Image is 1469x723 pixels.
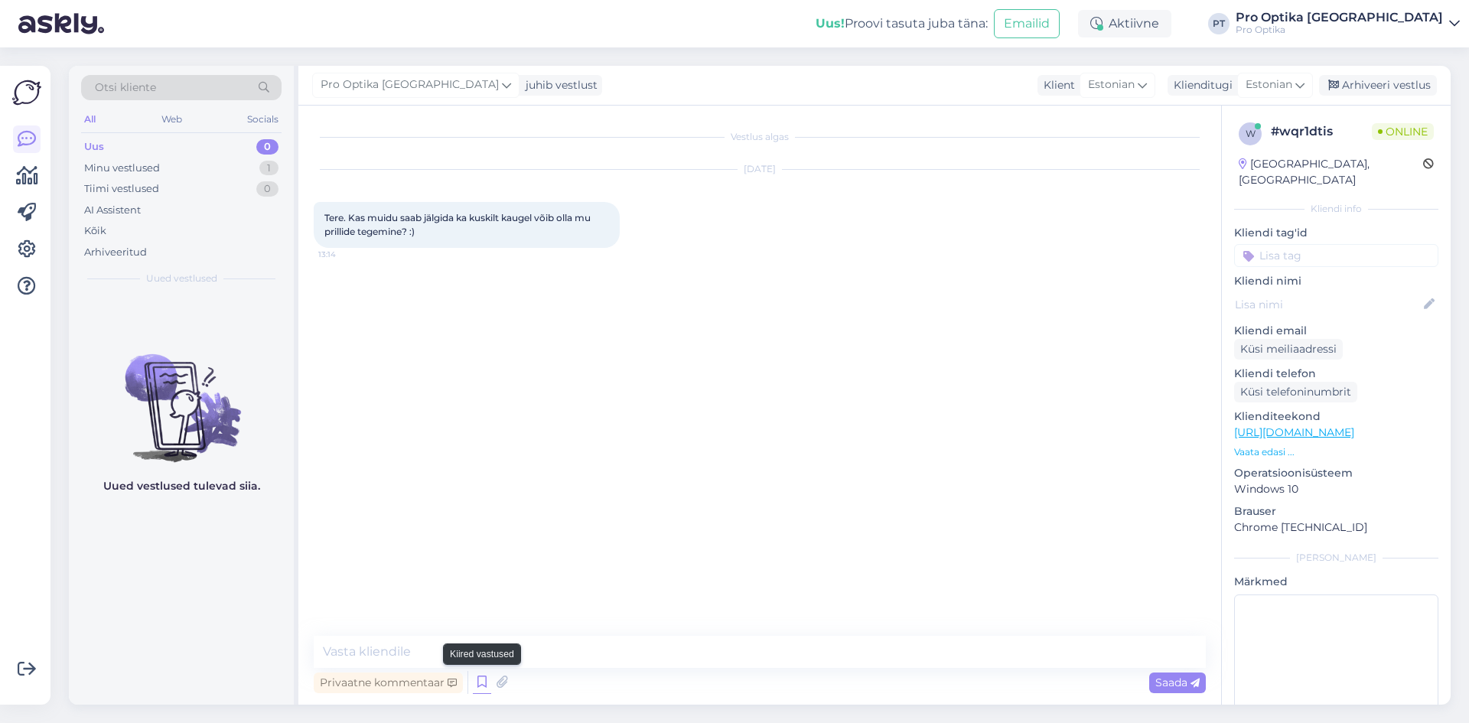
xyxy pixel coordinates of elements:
p: Klienditeekond [1234,409,1438,425]
div: Arhiveeritud [84,245,147,260]
div: Minu vestlused [84,161,160,176]
div: [DATE] [314,162,1206,176]
img: Askly Logo [12,78,41,107]
span: Otsi kliente [95,80,156,96]
b: Uus! [816,16,845,31]
div: Kliendi info [1234,202,1438,216]
p: Kliendi nimi [1234,273,1438,289]
span: Saada [1155,676,1200,689]
div: [GEOGRAPHIC_DATA], [GEOGRAPHIC_DATA] [1239,156,1423,188]
div: 1 [259,161,278,176]
span: Estonian [1246,77,1292,93]
div: Arhiveeri vestlus [1319,75,1437,96]
div: Privaatne kommentaar [314,673,463,693]
div: Proovi tasuta juba täna: [816,15,988,33]
span: Uued vestlused [146,272,217,285]
input: Lisa nimi [1235,296,1421,313]
span: 13:14 [318,249,376,260]
div: Klient [1037,77,1075,93]
div: Vestlus algas [314,130,1206,144]
div: Pro Optika [GEOGRAPHIC_DATA] [1236,11,1443,24]
input: Lisa tag [1234,244,1438,267]
p: Kliendi email [1234,323,1438,339]
div: 0 [256,181,278,197]
p: Chrome [TECHNICAL_ID] [1234,519,1438,536]
div: PT [1208,13,1230,34]
div: Pro Optika [1236,24,1443,36]
div: Web [158,109,185,129]
p: Operatsioonisüsteem [1234,465,1438,481]
small: Kiired vastused [450,647,514,661]
p: Kliendi tag'id [1234,225,1438,241]
div: Uus [84,139,104,155]
span: Online [1372,123,1434,140]
p: Windows 10 [1234,481,1438,497]
div: # wqr1dtis [1271,122,1372,141]
a: Pro Optika [GEOGRAPHIC_DATA]Pro Optika [1236,11,1460,36]
div: juhib vestlust [520,77,598,93]
p: Märkmed [1234,574,1438,590]
img: No chats [69,327,294,464]
div: Küsi meiliaadressi [1234,339,1343,360]
div: Kõik [84,223,106,239]
div: Socials [244,109,282,129]
div: Aktiivne [1078,10,1171,37]
div: AI Assistent [84,203,141,218]
span: Tere. Kas muidu saab jälgida ka kuskilt kaugel võib olla mu prillide tegemine? :) [324,212,593,237]
p: Vaata edasi ... [1234,445,1438,459]
p: Kliendi telefon [1234,366,1438,382]
span: Pro Optika [GEOGRAPHIC_DATA] [321,77,499,93]
div: Tiimi vestlused [84,181,159,197]
span: Estonian [1088,77,1135,93]
div: [PERSON_NAME] [1234,551,1438,565]
button: Emailid [994,9,1060,38]
p: Uued vestlused tulevad siia. [103,478,260,494]
div: Klienditugi [1168,77,1233,93]
div: Küsi telefoninumbrit [1234,382,1357,402]
div: All [81,109,99,129]
div: 0 [256,139,278,155]
a: [URL][DOMAIN_NAME] [1234,425,1354,439]
p: Brauser [1234,503,1438,519]
span: w [1246,128,1256,139]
